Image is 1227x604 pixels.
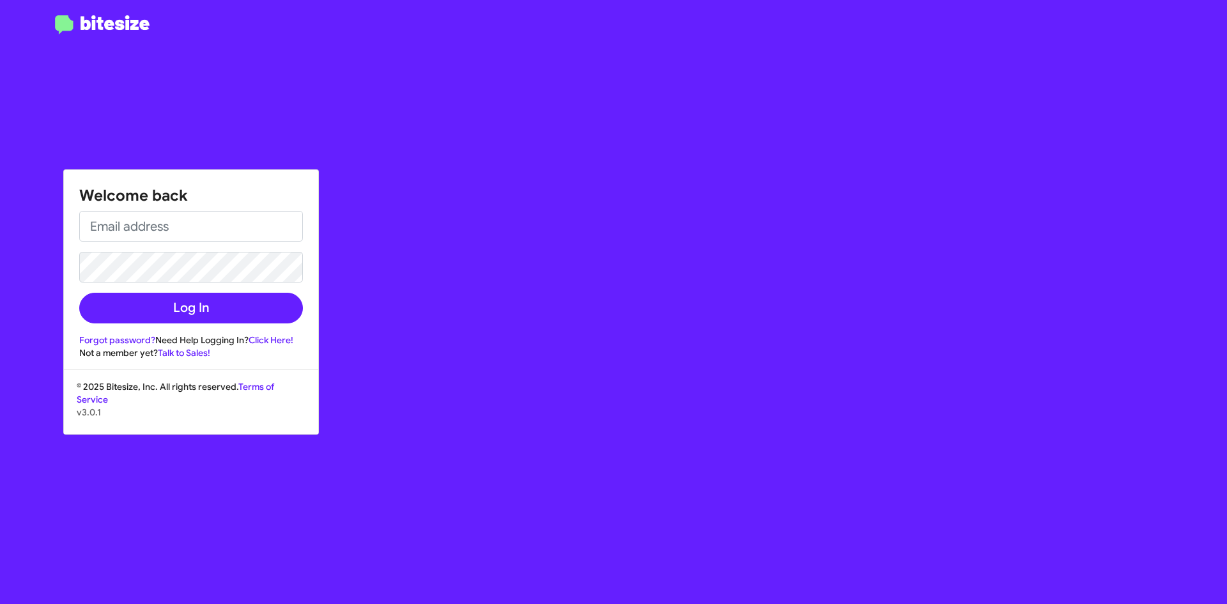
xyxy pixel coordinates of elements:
p: v3.0.1 [77,406,305,419]
a: Talk to Sales! [158,347,210,359]
input: Email address [79,211,303,242]
div: Not a member yet? [79,346,303,359]
div: Need Help Logging In? [79,334,303,346]
h1: Welcome back [79,185,303,206]
a: Click Here! [249,334,293,346]
a: Forgot password? [79,334,155,346]
button: Log In [79,293,303,323]
div: © 2025 Bitesize, Inc. All rights reserved. [64,380,318,434]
